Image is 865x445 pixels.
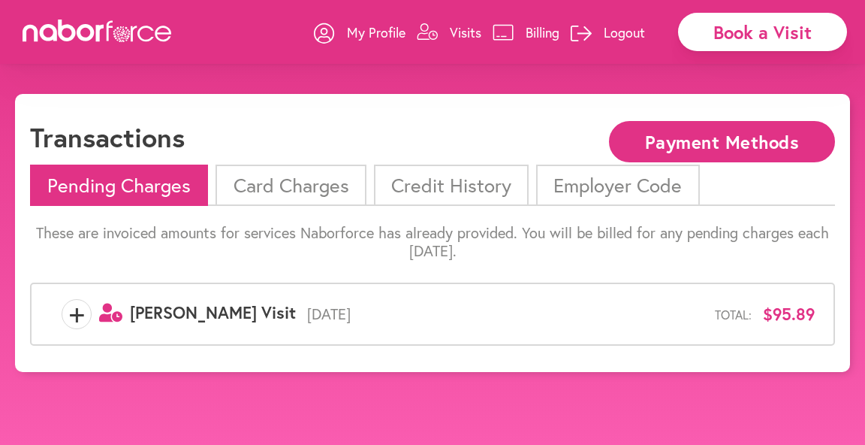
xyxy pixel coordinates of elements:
li: Credit History [374,165,529,206]
li: Pending Charges [30,165,208,206]
li: Employer Code [536,165,699,206]
span: [DATE] [296,305,715,323]
div: Book a Visit [678,13,847,51]
span: $95.89 [763,304,815,324]
p: My Profile [347,23,405,41]
a: Payment Methods [609,133,835,147]
li: Card Charges [215,165,366,206]
span: Total: [715,307,752,322]
span: [PERSON_NAME] Visit [130,301,296,323]
a: Visits [417,10,481,55]
p: These are invoiced amounts for services Naborforce has already provided. You will be billed for a... [30,224,835,260]
span: + [62,299,91,329]
h1: Transactions [30,121,185,153]
p: Logout [604,23,645,41]
p: Billing [526,23,559,41]
button: Payment Methods [609,121,835,162]
a: Billing [493,10,559,55]
p: Visits [450,23,481,41]
a: My Profile [314,10,405,55]
a: Logout [571,10,645,55]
